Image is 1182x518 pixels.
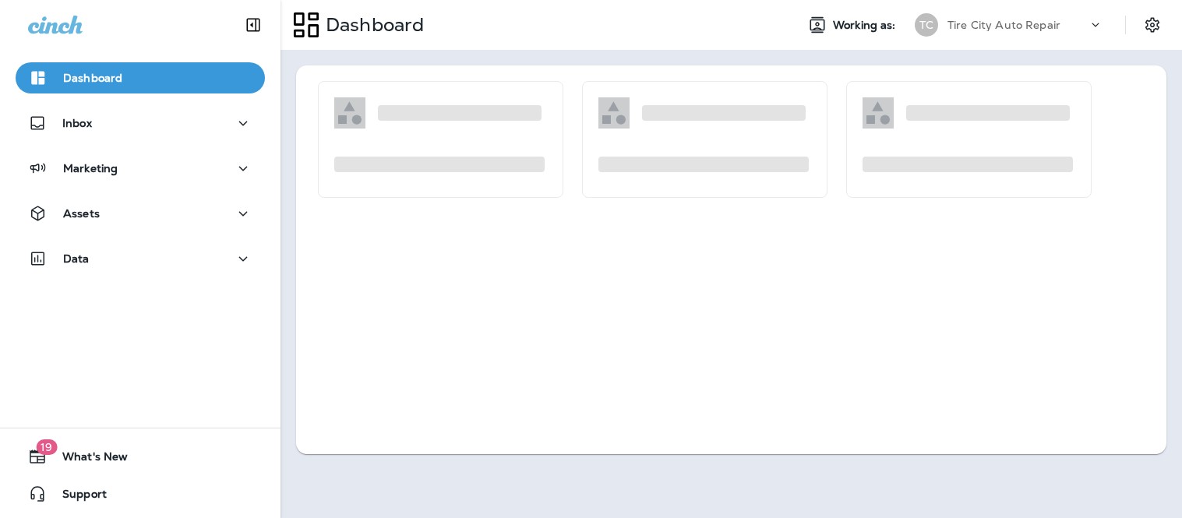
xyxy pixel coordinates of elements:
[16,441,265,472] button: 19What's New
[947,19,1060,31] p: Tire City Auto Repair
[231,9,275,41] button: Collapse Sidebar
[16,478,265,509] button: Support
[63,162,118,174] p: Marketing
[16,243,265,274] button: Data
[63,207,100,220] p: Assets
[47,488,107,506] span: Support
[16,153,265,184] button: Marketing
[833,19,899,32] span: Working as:
[62,117,92,129] p: Inbox
[16,107,265,139] button: Inbox
[1138,11,1166,39] button: Settings
[16,62,265,93] button: Dashboard
[16,198,265,229] button: Assets
[319,13,424,37] p: Dashboard
[36,439,57,455] span: 19
[47,450,128,469] span: What's New
[63,72,122,84] p: Dashboard
[915,13,938,37] div: TC
[63,252,90,265] p: Data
